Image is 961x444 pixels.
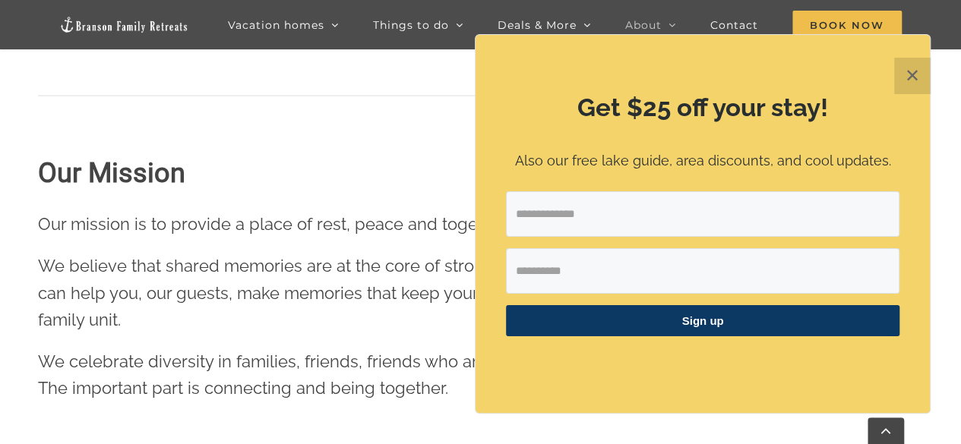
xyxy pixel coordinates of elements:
span: About [625,20,662,30]
h2: Get $25 off your stay! [506,90,899,125]
button: Sign up [506,305,899,336]
span: We celebrate diversity in families, friends, friends who are like family, and of course, four-leg... [38,351,920,398]
span: We believe that shared memories are at the core of strong relationships, and we consider it a job... [38,256,921,329]
span: Book Now [792,11,902,39]
span: Vacation homes [228,20,324,30]
strong: Our Mission [38,157,185,189]
span: Contact [710,20,758,30]
span: Things to do [373,20,449,30]
span: Our mission is to provide a place of rest, peace and togetherness for families and friends. [38,214,731,234]
p: ​ [506,355,899,371]
input: Email Address [506,191,899,237]
img: Branson Family Retreats Logo [59,16,188,33]
button: Close [894,58,931,94]
input: First Name [506,248,899,294]
span: Deals & More [498,20,577,30]
p: Also our free lake guide, area discounts, and cool updates. [506,150,899,172]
